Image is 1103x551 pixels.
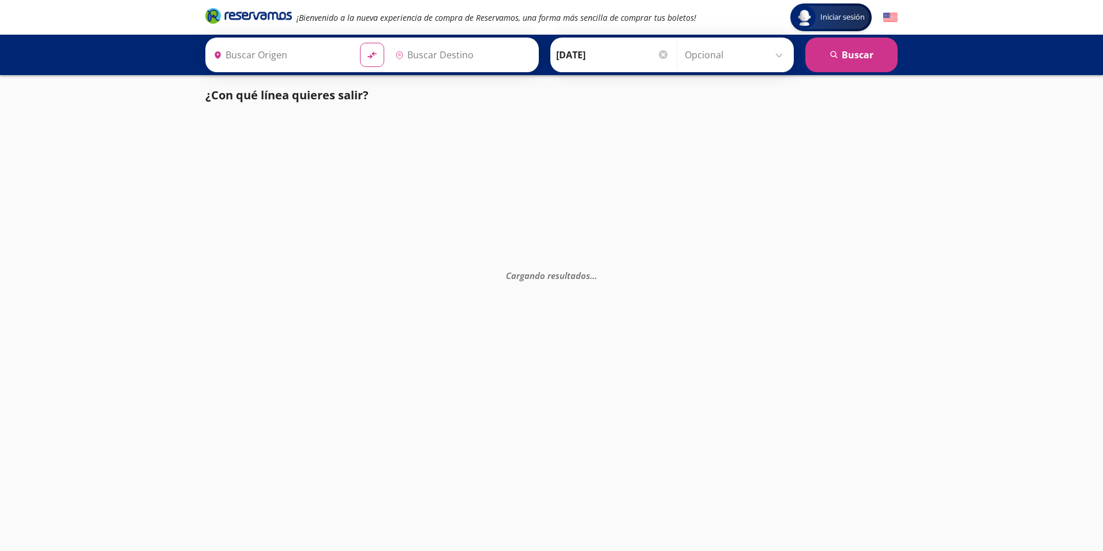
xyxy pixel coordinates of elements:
span: . [595,270,597,281]
input: Elegir Fecha [556,40,669,69]
input: Buscar Destino [391,40,532,69]
span: Iniciar sesión [816,12,869,23]
button: Buscar [805,38,898,72]
span: . [590,270,592,281]
button: English [883,10,898,25]
a: Brand Logo [205,7,292,28]
span: . [592,270,595,281]
i: Brand Logo [205,7,292,24]
em: Cargando resultados [506,270,597,281]
p: ¿Con qué línea quieres salir? [205,87,369,104]
input: Opcional [685,40,788,69]
input: Buscar Origen [209,40,351,69]
em: ¡Bienvenido a la nueva experiencia de compra de Reservamos, una forma más sencilla de comprar tus... [297,12,696,23]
